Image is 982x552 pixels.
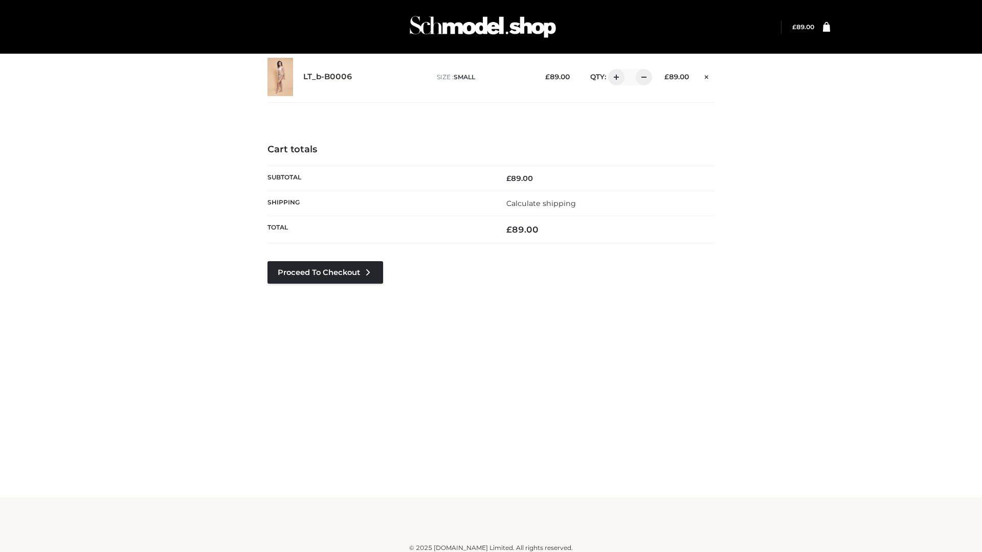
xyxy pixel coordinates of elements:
bdi: 89.00 [506,174,533,183]
a: £89.00 [792,23,814,31]
th: Shipping [267,191,491,216]
bdi: 89.00 [545,73,570,81]
span: £ [664,73,669,81]
a: Proceed to Checkout [267,261,383,284]
a: Calculate shipping [506,199,576,208]
span: £ [506,174,511,183]
th: Subtotal [267,166,491,191]
bdi: 89.00 [792,23,814,31]
span: £ [506,224,512,235]
span: SMALL [454,73,475,81]
a: Remove this item [699,69,715,82]
span: £ [792,23,796,31]
bdi: 89.00 [664,73,689,81]
h4: Cart totals [267,144,715,155]
a: LT_b-B0006 [303,72,352,82]
p: size : [437,73,529,82]
div: QTY: [580,69,649,85]
th: Total [267,216,491,243]
span: £ [545,73,550,81]
img: Schmodel Admin 964 [406,7,560,47]
bdi: 89.00 [506,224,539,235]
